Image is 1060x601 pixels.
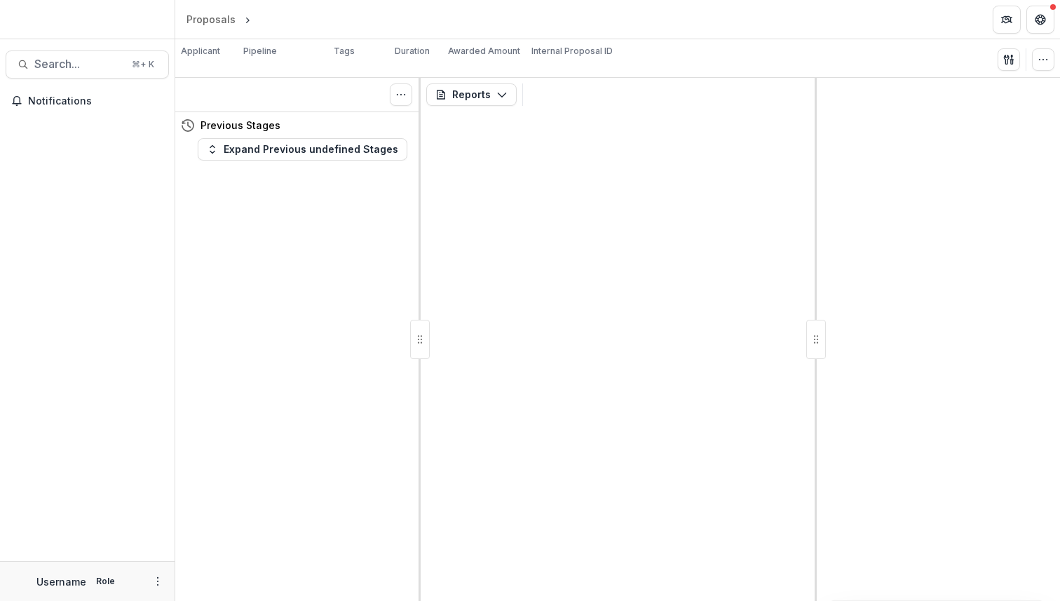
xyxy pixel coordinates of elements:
button: Reports [426,83,517,106]
p: Awarded Amount [448,45,520,58]
span: Notifications [28,95,163,107]
nav: breadcrumb [181,9,313,29]
button: Notifications [6,90,169,112]
p: Internal Proposal ID [531,45,613,58]
span: Search... [34,58,123,71]
button: Expand Previous undefined Stages [198,138,407,161]
a: Proposals [181,9,241,29]
p: Pipeline [243,45,277,58]
button: Get Help [1026,6,1054,34]
p: Applicant [181,45,220,58]
p: Role [92,575,119,588]
div: Proposals [186,12,236,27]
div: ⌘ + K [129,57,157,72]
p: Tags [334,45,355,58]
button: Partners [993,6,1021,34]
button: More [149,573,166,590]
p: Duration [395,45,430,58]
button: Toggle View Cancelled Tasks [390,83,412,106]
button: Search... [6,50,169,79]
p: Username [36,574,86,589]
h4: Previous Stages [201,118,280,133]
